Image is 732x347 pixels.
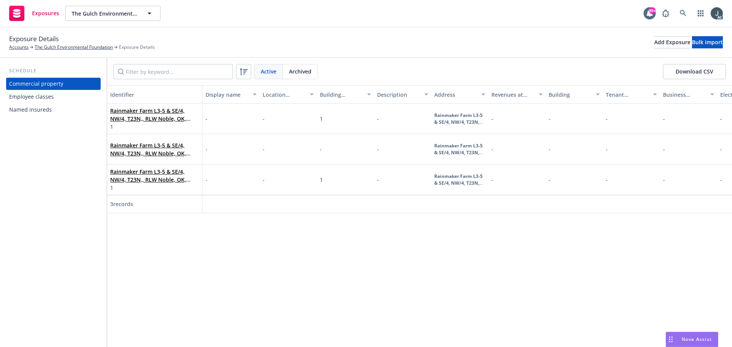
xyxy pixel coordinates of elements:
[663,91,706,99] div: Business personal property (BPP)
[110,107,186,130] a: Rainmaker Farm L3-5 & SE/4, NW/4, T23N,, RLW Noble, OK, 73068, [GEOGRAPHIC_DATA]
[6,67,101,75] div: Schedule
[491,91,534,99] div: Revenues at location
[663,64,726,79] button: Download CSV
[549,91,591,99] div: Building
[431,85,488,104] button: Address
[110,200,133,208] span: 3 records
[491,115,493,122] span: -
[682,336,712,342] span: Nova Assist
[110,142,186,165] a: Rainmaker Farm L3-5 & SE/4, NW/4, T23N,, RLW Noble, OK, 73068, [GEOGRAPHIC_DATA]
[692,36,723,48] button: Bulk import
[107,85,202,104] button: Identifier
[65,6,161,21] button: The Gulch Environmental Foundation
[110,141,199,157] span: Rainmaker Farm L3-5 & SE/4, NW/4, T23N,, RLW Noble, OK, 73068, [GEOGRAPHIC_DATA]
[289,67,311,75] span: Archived
[658,6,673,21] a: Report a Bug
[549,115,551,122] span: -
[549,146,551,153] span: -
[119,44,155,51] span: Exposure Details
[488,85,546,104] button: Revenues at location
[9,91,54,103] div: Employee classes
[663,115,665,122] span: -
[110,107,199,123] span: Rainmaker Farm L3-5 & SE/4, NW/4, T23N,, RLW Noble, OK, 73068, [GEOGRAPHIC_DATA]
[205,176,207,184] span: -
[320,91,363,99] div: Building number
[666,332,676,347] div: Drag to move
[9,34,59,44] span: Exposure Details
[113,64,233,79] input: Filter by keyword...
[35,44,113,51] a: The Gulch Environmental Foundation
[491,176,493,183] span: -
[6,3,62,24] a: Exposures
[606,176,608,183] span: -
[654,37,690,48] div: Add Exposure
[603,85,660,104] button: Tenant improvements
[205,91,248,99] div: Display name
[720,146,722,153] span: -
[6,91,101,103] a: Employee classes
[377,146,379,153] span: -
[434,142,483,156] b: Rainmaker Farm L3-5 & SE/4, NW/4, T23N,
[263,176,265,183] span: -
[666,332,718,347] button: Nova Assist
[110,168,199,184] span: Rainmaker Farm L3-5 & SE/4, NW/4, T23N,, RLW Noble, OK, 73068, [GEOGRAPHIC_DATA]
[110,91,199,99] div: Identifier
[434,173,483,186] b: Rainmaker Farm L3-5 & SE/4, NW/4, T23N,
[205,115,207,123] span: -
[32,10,59,16] span: Exposures
[663,146,665,153] span: -
[663,176,665,183] span: -
[9,44,29,51] a: Accounts
[434,112,483,125] b: Rainmaker Farm L3-5 & SE/4, NW/4, T23N,
[261,67,276,75] span: Active
[606,146,608,153] span: -
[9,104,52,116] div: Named insureds
[110,184,199,192] span: 1
[320,176,323,183] span: 1
[606,115,608,122] span: -
[72,10,138,18] span: The Gulch Environmental Foundation
[9,78,63,90] div: Commercial property
[263,146,265,153] span: -
[720,115,722,122] span: -
[720,176,722,183] span: -
[260,85,317,104] button: Location number
[6,78,101,90] a: Commercial property
[606,91,649,99] div: Tenant improvements
[377,176,379,183] span: -
[205,145,207,153] span: -
[377,115,379,122] span: -
[320,146,322,153] span: -
[110,168,186,191] a: Rainmaker Farm L3-5 & SE/4, NW/4, T23N,, RLW Noble, OK, 73068, [GEOGRAPHIC_DATA]
[711,7,723,19] img: photo
[263,115,265,122] span: -
[549,176,551,183] span: -
[6,104,101,116] a: Named insureds
[263,91,305,99] div: Location number
[202,85,260,104] button: Display name
[320,115,323,122] span: 1
[649,7,656,14] div: 99+
[546,85,603,104] button: Building
[377,91,420,99] div: Description
[110,123,199,131] span: 1
[676,6,691,21] a: Search
[491,146,493,153] span: -
[434,91,477,99] div: Address
[317,85,374,104] button: Building number
[660,85,717,104] button: Business personal property (BPP)
[692,37,723,48] div: Bulk import
[374,85,431,104] button: Description
[693,6,708,21] a: Switch app
[654,36,690,48] button: Add Exposure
